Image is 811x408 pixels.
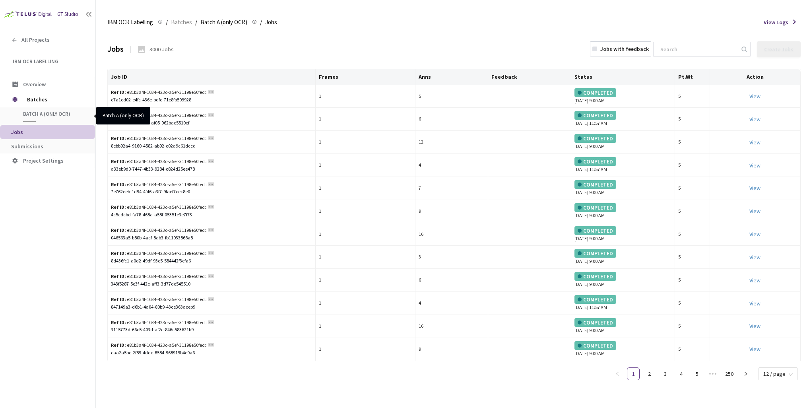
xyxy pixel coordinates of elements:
[749,231,761,238] a: View
[627,368,639,380] a: 1
[571,69,675,85] th: Status
[111,319,126,325] b: Ref ID:
[749,162,761,169] a: View
[111,89,206,96] div: e81b3a4f-1034-423c-a5ef-31198e50fecb/Batch A (only OCR)/0003786138_39_1
[111,349,312,357] div: caa2a5bc-2f89-4ddc-8584-968919b4e9a6
[675,85,710,108] td: 5
[574,111,616,120] div: COMPLETED
[111,112,206,119] div: e81b3a4f-1034-423c-a5ef-31198e50fecb/Batch A (only OCR)/0003610065_45_3
[675,177,710,200] td: 5
[316,315,415,338] td: 1
[111,342,126,348] b: Ref ID:
[169,17,194,26] a: Batches
[111,89,126,95] b: Ref ID:
[316,200,415,223] td: 1
[659,367,671,380] li: 3
[743,371,748,376] span: right
[111,326,312,334] div: 3115773d-66c5-403d-af2c-846c583621b9
[316,85,415,108] td: 1
[574,318,616,327] div: COMPLETED
[415,154,488,177] td: 4
[149,45,174,53] div: 3000 Jobs
[111,165,312,173] div: a33eb9d0-7447-4b33-9284-c824d25ee478
[111,227,126,233] b: Ref ID:
[706,367,719,380] li: Next 5 Pages
[11,128,23,136] span: Jobs
[111,280,312,288] div: 343f5287-5e3f-442e-aff3-3d77de545510
[722,367,736,380] li: 250
[643,368,655,380] a: 2
[415,131,488,154] td: 12
[21,37,50,43] span: All Projects
[111,158,126,164] b: Ref ID:
[111,135,126,141] b: Ref ID:
[691,368,703,380] a: 5
[574,203,671,220] div: [DATE] 9:00 AM
[316,131,415,154] td: 1
[675,131,710,154] td: 5
[111,96,312,104] div: e7a1ed02-e4fc-436e-bdfc-71e8fb509928
[111,142,312,150] div: 8ebb92a4-9160-4582-ab92-c02a9c61dccd
[415,338,488,361] td: 9
[574,272,616,281] div: COMPLETED
[111,296,126,302] b: Ref ID:
[166,17,168,27] li: /
[171,17,192,27] span: Batches
[316,154,415,177] td: 1
[111,181,206,188] div: e81b3a4f-1034-423c-a5ef-31198e50fecb/Batch A (only OCR)/0003755234_16_0
[764,46,794,52] div: Create Jobs
[574,203,616,212] div: COMPLETED
[316,108,415,131] td: 1
[675,368,687,380] a: 4
[749,323,761,330] a: View
[763,368,793,380] span: 12 / page
[574,226,616,235] div: COMPLETED
[23,111,82,117] span: Batch A (only OCR)
[739,367,752,380] li: Next Page
[611,367,624,380] li: Previous Page
[316,292,415,315] td: 1
[11,143,43,150] span: Submissions
[627,367,640,380] li: 1
[749,185,761,192] a: View
[107,43,124,55] div: Jobs
[574,318,671,334] div: [DATE] 9:00 AM
[574,341,616,350] div: COMPLETED
[574,180,616,189] div: COMPLETED
[316,269,415,292] td: 1
[415,246,488,269] td: 3
[23,157,64,164] span: Project Settings
[574,157,616,166] div: COMPLETED
[111,342,206,349] div: e81b3a4f-1034-423c-a5ef-31198e50fecb/Batch A (only OCR)/0003816175_82_1
[611,367,624,380] button: left
[675,246,710,269] td: 5
[111,158,206,165] div: e81b3a4f-1034-423c-a5ef-31198e50fecb/Batch A (only OCR)/0003677880_3_7
[574,134,616,143] div: COMPLETED
[23,81,46,88] span: Overview
[574,134,671,150] div: [DATE] 9:00 AM
[195,17,197,27] li: /
[574,272,671,288] div: [DATE] 9:00 AM
[749,116,761,123] a: View
[574,249,616,258] div: COMPLETED
[415,85,488,108] td: 5
[415,292,488,315] td: 4
[316,177,415,200] td: 1
[111,135,206,142] div: e81b3a4f-1034-423c-a5ef-31198e50fecb/Batch A (only OCR)/0003659359_12_5
[749,346,761,353] a: View
[111,188,312,196] div: 7e762eeb-1d94-4f46-a3f7-9faef7cec8e0
[200,17,247,27] span: Batch A (only OCR)
[675,223,710,246] td: 5
[111,181,126,187] b: Ref ID:
[111,204,206,211] div: e81b3a4f-1034-423c-a5ef-31198e50fecb/Batch A (only OCR)/0003768887_33_2
[749,208,761,215] a: View
[111,119,312,127] div: 6b29ff61-eab7-4ef0-af05-962bac5510ef
[316,69,415,85] th: Frames
[574,249,671,265] div: [DATE] 9:00 AM
[739,367,752,380] button: right
[111,211,312,219] div: 4c5cdcbd-fa78-468a-a58f-05351e3e7f73
[675,269,710,292] td: 5
[415,69,488,85] th: Anns
[108,69,316,85] th: Job ID
[675,200,710,223] td: 5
